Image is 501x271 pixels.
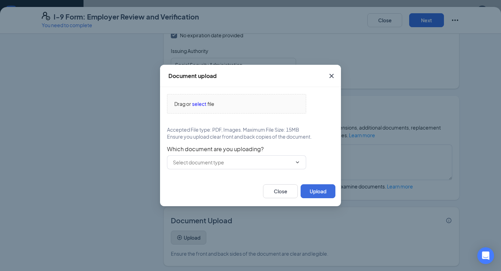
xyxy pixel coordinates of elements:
span: Drag orselectfile [167,94,306,113]
span: file [207,100,214,108]
span: Accepted File type: PDF, Images. Maximum File Size: 15MB [167,126,299,133]
button: Close [263,184,298,198]
span: select [192,100,206,108]
span: Drag or [174,100,191,108]
button: Close [322,65,341,87]
svg: ChevronDown [295,160,300,165]
span: Which document are you uploading? [167,146,334,153]
span: Ensure you upload clear front and back copies of the document. [167,133,312,140]
div: Document upload [168,72,217,80]
input: Select document type [173,158,292,166]
svg: Cross [327,72,336,80]
button: Upload [301,184,335,198]
div: Open Intercom Messenger [477,247,494,264]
